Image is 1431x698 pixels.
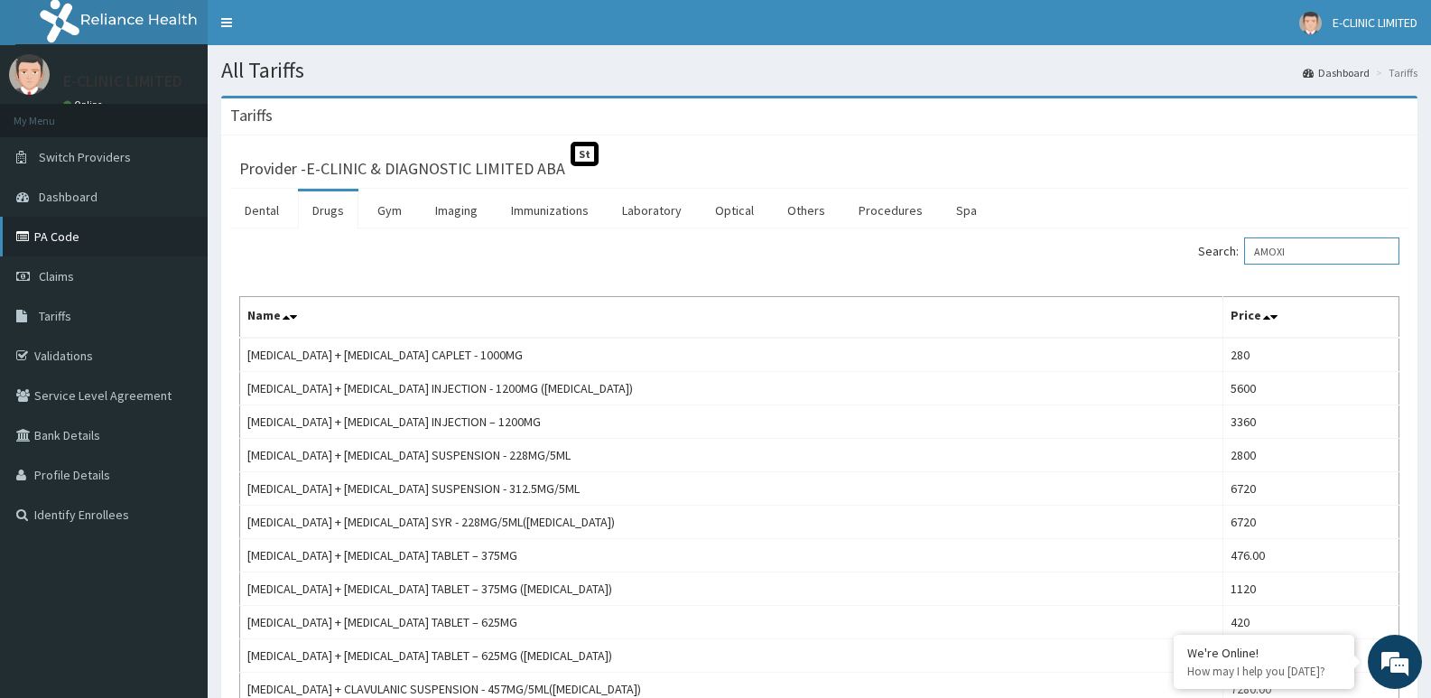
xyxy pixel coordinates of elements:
[608,191,696,229] a: Laboratory
[9,54,50,95] img: User Image
[240,372,1223,405] td: [MEDICAL_DATA] + [MEDICAL_DATA] INJECTION - 1200MG ([MEDICAL_DATA])
[1223,472,1399,506] td: 6720
[1223,606,1399,639] td: 420
[497,191,603,229] a: Immunizations
[298,191,358,229] a: Drugs
[94,101,303,125] div: Chat with us now
[9,493,344,556] textarea: Type your message and hit 'Enter'
[39,268,74,284] span: Claims
[1223,539,1399,572] td: 476.00
[701,191,768,229] a: Optical
[1223,338,1399,372] td: 280
[1187,645,1341,661] div: We're Online!
[63,98,107,111] a: Online
[1187,664,1341,679] p: How may I help you today?
[230,107,273,124] h3: Tariffs
[39,308,71,324] span: Tariffs
[1223,405,1399,439] td: 3360
[421,191,492,229] a: Imaging
[240,639,1223,673] td: [MEDICAL_DATA] + [MEDICAL_DATA] TABLET – 625MG ([MEDICAL_DATA])
[240,472,1223,506] td: [MEDICAL_DATA] + [MEDICAL_DATA] SUSPENSION - 312.5MG/5ML
[1303,65,1370,80] a: Dashboard
[39,149,131,165] span: Switch Providers
[240,539,1223,572] td: [MEDICAL_DATA] + [MEDICAL_DATA] TABLET – 375MG
[240,439,1223,472] td: [MEDICAL_DATA] + [MEDICAL_DATA] SUSPENSION - 228MG/5ML
[221,59,1417,82] h1: All Tariffs
[230,191,293,229] a: Dental
[1244,237,1399,265] input: Search:
[1223,297,1399,339] th: Price
[1198,237,1399,265] label: Search:
[239,161,565,177] h3: Provider - E-CLINIC & DIAGNOSTIC LIMITED ABA
[240,572,1223,606] td: [MEDICAL_DATA] + [MEDICAL_DATA] TABLET – 375MG ([MEDICAL_DATA])
[1299,12,1322,34] img: User Image
[240,506,1223,539] td: [MEDICAL_DATA] + [MEDICAL_DATA] SYR - 228MG/5ML([MEDICAL_DATA])
[240,338,1223,372] td: [MEDICAL_DATA] + [MEDICAL_DATA] CAPLET - 1000MG
[240,405,1223,439] td: [MEDICAL_DATA] + [MEDICAL_DATA] INJECTION – 1200MG
[240,606,1223,639] td: [MEDICAL_DATA] + [MEDICAL_DATA] TABLET – 625MG
[39,189,98,205] span: Dashboard
[105,228,249,410] span: We're online!
[63,73,182,89] p: E-CLINIC LIMITED
[571,142,599,166] span: St
[1223,439,1399,472] td: 2800
[844,191,937,229] a: Procedures
[1223,372,1399,405] td: 5600
[1223,506,1399,539] td: 6720
[363,191,416,229] a: Gym
[1333,14,1417,31] span: E-CLINIC LIMITED
[1371,65,1417,80] li: Tariffs
[773,191,840,229] a: Others
[1223,572,1399,606] td: 1120
[942,191,991,229] a: Spa
[240,297,1223,339] th: Name
[33,90,73,135] img: d_794563401_company_1708531726252_794563401
[296,9,339,52] div: Minimize live chat window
